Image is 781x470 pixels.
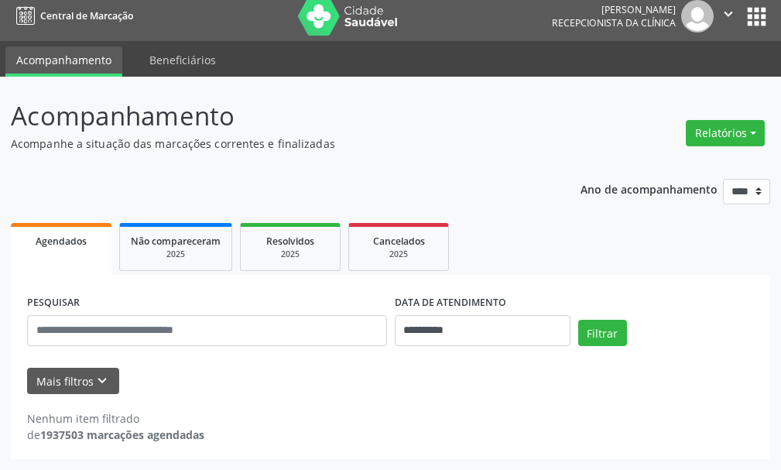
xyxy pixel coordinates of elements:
button: Relatórios [686,120,765,146]
button: Filtrar [578,320,627,346]
strong: 1937503 marcações agendadas [40,427,204,442]
i:  [720,5,737,22]
p: Acompanhamento [11,97,543,136]
p: Acompanhe a situação das marcações correntes e finalizadas [11,136,543,152]
i: keyboard_arrow_down [94,372,111,389]
div: Nenhum item filtrado [27,410,204,427]
div: 2025 [252,249,329,260]
a: Beneficiários [139,46,227,74]
a: Central de Marcação [11,3,133,29]
button: Mais filtroskeyboard_arrow_down [27,368,119,395]
span: Resolvidos [266,235,314,248]
div: 2025 [131,249,221,260]
p: Ano de acompanhamento [581,179,718,198]
a: Acompanhamento [5,46,122,77]
div: [PERSON_NAME] [552,3,676,16]
span: Cancelados [373,235,425,248]
button: apps [743,3,770,30]
div: 2025 [360,249,437,260]
span: Recepcionista da clínica [552,16,676,29]
div: de [27,427,204,443]
span: Não compareceram [131,235,221,248]
label: PESQUISAR [27,291,80,315]
span: Central de Marcação [40,9,133,22]
label: DATA DE ATENDIMENTO [395,291,506,315]
span: Agendados [36,235,87,248]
